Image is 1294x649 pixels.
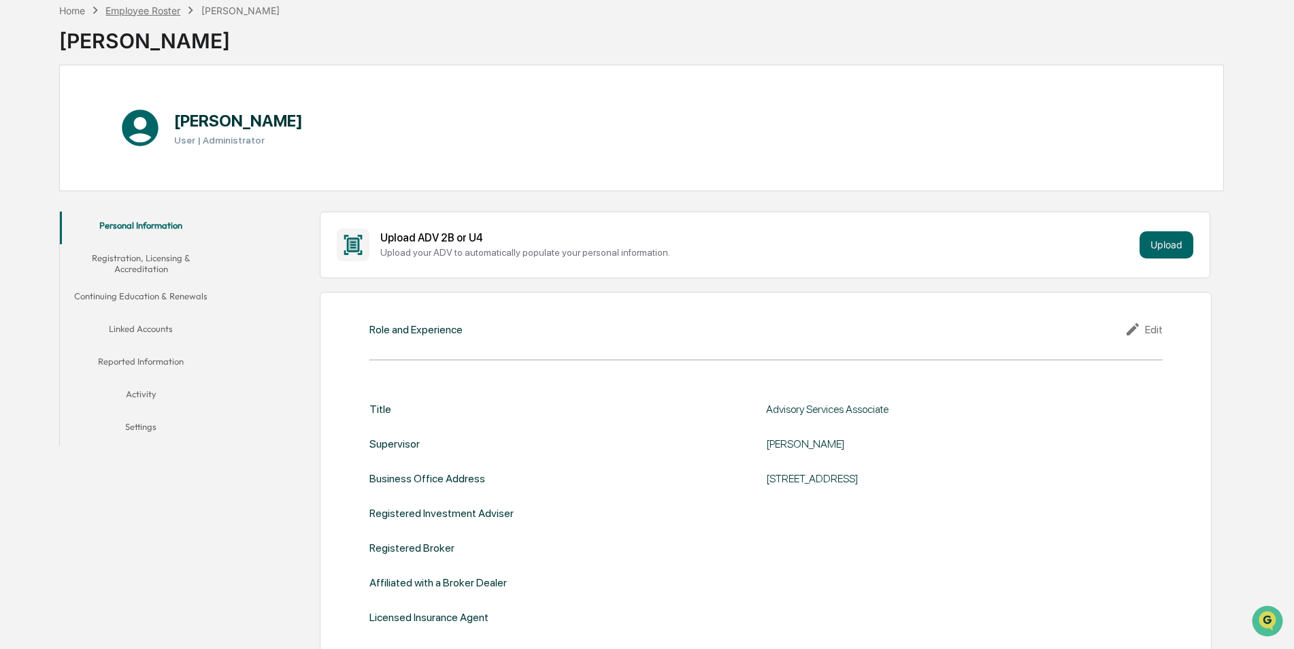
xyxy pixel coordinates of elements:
[60,380,222,413] button: Activity
[27,197,86,211] span: Data Lookup
[369,472,485,485] div: Business Office Address
[369,323,463,336] div: Role and Experience
[14,173,24,184] div: 🖐️
[174,111,303,131] h1: [PERSON_NAME]
[8,192,91,216] a: 🔎Data Lookup
[60,212,222,446] div: secondary tabs example
[369,507,514,520] div: Registered Investment Adviser
[60,212,222,244] button: Personal Information
[59,5,85,16] div: Home
[46,118,172,129] div: We're available if you need us!
[1125,321,1163,337] div: Edit
[93,166,174,190] a: 🗄️Attestations
[14,199,24,210] div: 🔎
[369,576,507,589] div: Affiliated with a Broker Dealer
[14,29,248,50] p: How can we help?
[201,5,280,16] div: [PERSON_NAME]
[766,403,1106,416] div: Advisory Services Associate
[60,348,222,380] button: Reported Information
[46,104,223,118] div: Start new chat
[8,166,93,190] a: 🖐️Preclearance
[60,244,222,283] button: Registration, Licensing & Accreditation
[369,542,454,554] div: Registered Broker
[112,171,169,185] span: Attestations
[60,282,222,315] button: Continuing Education & Renewals
[60,413,222,446] button: Settings
[59,18,280,53] div: [PERSON_NAME]
[14,104,38,129] img: 1746055101610-c473b297-6a78-478c-a979-82029cc54cd1
[231,108,248,124] button: Start new chat
[1250,604,1287,641] iframe: Open customer support
[96,230,165,241] a: Powered byPylon
[60,315,222,348] button: Linked Accounts
[380,247,1133,258] div: Upload your ADV to automatically populate your personal information.
[135,231,165,241] span: Pylon
[1140,231,1193,259] button: Upload
[766,472,1106,485] div: [STREET_ADDRESS]
[380,231,1133,244] div: Upload ADV 2B or U4
[174,135,303,146] h3: User | Administrator
[27,171,88,185] span: Preclearance
[369,437,420,450] div: Supervisor
[99,173,110,184] div: 🗄️
[105,5,180,16] div: Employee Roster
[369,403,391,416] div: Title
[369,611,488,624] div: Licensed Insurance Agent
[766,437,1106,450] div: [PERSON_NAME]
